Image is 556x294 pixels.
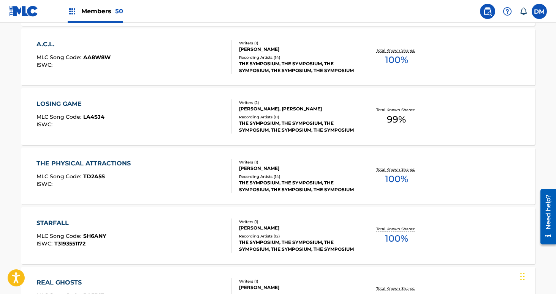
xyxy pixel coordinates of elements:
div: [PERSON_NAME] [239,225,354,231]
p: Total Known Shares: [376,167,417,172]
div: [PERSON_NAME] [239,165,354,172]
span: ISWC : [36,240,54,247]
div: THE SYMPOSIUM, THE SYMPOSIUM, THE SYMPOSIUM, THE SYMPOSIUM, THE SYMPOSIUM [239,120,354,134]
span: ISWC : [36,181,54,187]
div: Drag [520,265,525,288]
span: TD2A5S [83,173,105,180]
span: LA4SJ4 [83,113,105,120]
img: MLC Logo [9,6,38,17]
img: search [483,7,492,16]
div: REAL GHOSTS [36,278,104,287]
div: Help [500,4,515,19]
img: help [503,7,512,16]
div: Writers ( 2 ) [239,100,354,105]
div: [PERSON_NAME], [PERSON_NAME] [239,105,354,112]
iframe: Chat Widget [518,258,556,294]
p: Total Known Shares: [376,226,417,232]
span: MLC Song Code : [36,54,83,61]
div: Writers ( 1 ) [239,40,354,46]
iframe: Resource Center [535,186,556,247]
div: THE PHYSICAL ATTRACTIONS [36,159,135,168]
span: 99 % [387,113,406,126]
span: T3193551172 [54,240,86,247]
span: 50 [115,8,123,15]
div: Writers ( 1 ) [239,278,354,284]
div: Writers ( 1 ) [239,159,354,165]
div: LOSING GAME [36,99,105,108]
div: STARFALL [36,219,106,228]
p: Total Known Shares: [376,286,417,291]
div: A.C.L. [36,40,111,49]
img: Top Rightsholders [68,7,77,16]
p: Total Known Shares: [376,107,417,113]
div: [PERSON_NAME] [239,46,354,53]
a: Public Search [480,4,495,19]
span: AA8W8W [83,54,111,61]
span: MLC Song Code : [36,173,83,180]
div: User Menu [532,4,547,19]
div: Recording Artists ( 14 ) [239,174,354,179]
span: ISWC : [36,61,54,68]
span: SH6ANY [83,233,106,239]
a: LOSING GAMEMLC Song Code:LA4SJ4ISWC:Writers (2)[PERSON_NAME], [PERSON_NAME]Recording Artists (11)... [21,88,535,145]
div: Writers ( 1 ) [239,219,354,225]
div: Recording Artists ( 14 ) [239,55,354,60]
a: A.C.L.MLC Song Code:AA8W8WISWC:Writers (1)[PERSON_NAME]Recording Artists (14)THE SYMPOSIUM, THE S... [21,28,535,85]
div: THE SYMPOSIUM, THE SYMPOSIUM, THE SYMPOSIUM, THE SYMPOSIUM, THE SYMPOSIUM [239,239,354,253]
span: MLC Song Code : [36,113,83,120]
a: THE PHYSICAL ATTRACTIONSMLC Song Code:TD2A5SISWC:Writers (1)[PERSON_NAME]Recording Artists (14)TH... [21,148,535,204]
span: 100 % [385,53,408,67]
span: Members [81,7,123,16]
span: 100 % [385,232,408,245]
div: Recording Artists ( 12 ) [239,233,354,239]
div: Notifications [520,8,527,15]
a: STARFALLMLC Song Code:SH6ANYISWC:T3193551172Writers (1)[PERSON_NAME]Recording Artists (12)THE SYM... [21,207,535,264]
p: Total Known Shares: [376,47,417,53]
span: 100 % [385,172,408,186]
div: [PERSON_NAME] [239,284,354,291]
span: MLC Song Code : [36,233,83,239]
span: ISWC : [36,121,54,128]
div: Recording Artists ( 11 ) [239,114,354,120]
div: THE SYMPOSIUM, THE SYMPOSIUM, THE SYMPOSIUM, THE SYMPOSIUM, THE SYMPOSIUM [239,60,354,74]
div: THE SYMPOSIUM, THE SYMPOSIUM, THE SYMPOSIUM, THE SYMPOSIUM, THE SYMPOSIUM [239,179,354,193]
